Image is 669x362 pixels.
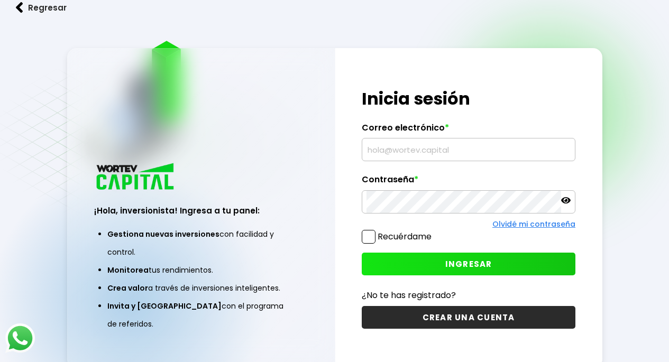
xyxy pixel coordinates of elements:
span: Monitorea [107,265,149,275]
img: logo_wortev_capital [94,162,178,193]
p: ¿No te has registrado? [362,289,575,302]
a: ¿No te has registrado?CREAR UNA CUENTA [362,289,575,329]
a: Olvidé mi contraseña [492,219,575,229]
img: logos_whatsapp-icon.242b2217.svg [5,323,35,353]
span: Crea valor [107,283,148,293]
button: CREAR UNA CUENTA [362,306,575,329]
span: Gestiona nuevas inversiones [107,229,219,239]
span: INGRESAR [445,258,492,270]
label: Contraseña [362,174,575,190]
img: flecha izquierda [16,2,23,13]
span: Invita y [GEOGRAPHIC_DATA] [107,301,222,311]
button: INGRESAR [362,253,575,275]
input: hola@wortev.capital [366,138,571,161]
li: con el programa de referidos. [107,297,295,333]
h3: ¡Hola, inversionista! Ingresa a tu panel: [94,205,308,217]
li: tus rendimientos. [107,261,295,279]
li: a través de inversiones inteligentes. [107,279,295,297]
label: Recuérdame [378,230,432,243]
h1: Inicia sesión [362,86,575,112]
label: Correo electrónico [362,123,575,138]
li: con facilidad y control. [107,225,295,261]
